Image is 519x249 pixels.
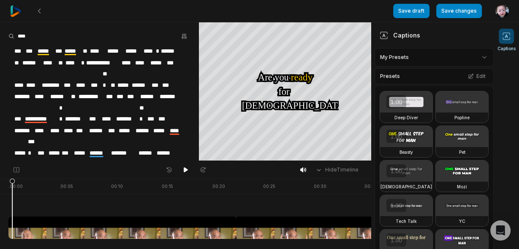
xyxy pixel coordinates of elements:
[465,71,488,82] button: Edit
[375,48,494,67] div: My Presets
[459,149,465,155] h3: Pet
[375,68,494,84] div: Presets
[497,46,516,52] span: Captions
[490,220,511,241] div: Open Intercom Messenger
[393,4,429,18] button: Save draft
[457,183,467,190] h3: Mozi
[454,114,470,121] h3: Popline
[459,218,465,225] h3: YC
[396,218,417,225] h3: Tech Talk
[436,4,482,18] button: Save changes
[380,31,420,40] div: Captions
[380,183,432,190] h3: [DEMOGRAPHIC_DATA]
[312,163,361,176] button: HideTimeline
[394,114,418,121] h3: Deep Diver
[497,29,516,52] button: Captions
[10,5,22,17] img: reap
[399,149,413,155] h3: Beasty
